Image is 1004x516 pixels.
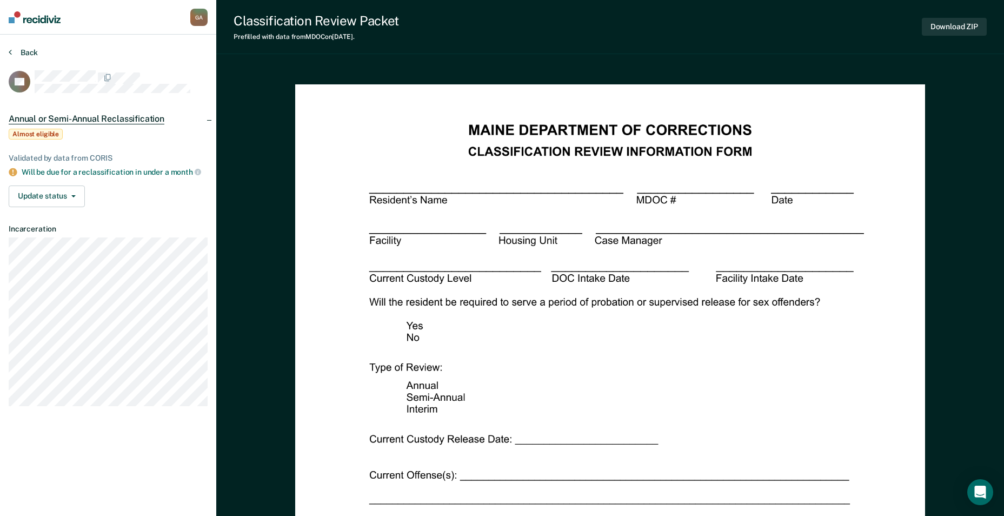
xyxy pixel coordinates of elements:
[9,11,61,23] img: Recidiviz
[9,48,38,57] button: Back
[190,9,208,26] div: G A
[9,129,63,140] span: Almost eligible
[234,33,399,41] div: Prefilled with data from MDOC on [DATE] .
[190,9,208,26] button: GA
[22,167,208,177] div: Will be due for a reclassification in under a month
[234,13,399,29] div: Classification Review Packet
[9,114,164,124] span: Annual or Semi-Annual Reclassification
[922,18,987,36] button: Download ZIP
[9,154,208,163] div: Validated by data from CORIS
[967,479,993,505] div: Open Intercom Messenger
[9,186,85,207] button: Update status
[9,224,208,234] dt: Incarceration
